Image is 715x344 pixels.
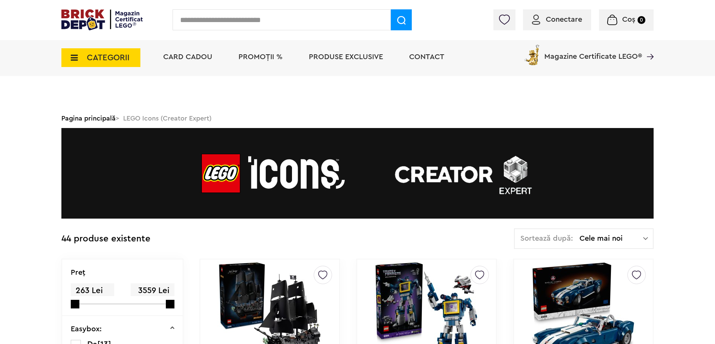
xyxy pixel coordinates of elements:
[71,269,85,276] p: Preţ
[544,43,642,60] span: Magazine Certificate LEGO®
[532,16,582,23] a: Conectare
[238,53,283,61] a: PROMOȚII %
[61,109,654,128] div: > LEGO Icons (Creator Expert)
[61,228,150,250] div: 44 produse existente
[642,43,654,51] a: Magazine Certificate LEGO®
[87,54,130,62] span: CATEGORII
[71,283,114,298] span: 263 Lei
[71,325,102,333] p: Easybox:
[520,235,573,242] span: Sortează după:
[638,16,645,24] small: 0
[409,53,444,61] a: Contact
[309,53,383,61] a: Produse exclusive
[61,128,654,219] img: LEGO Icons (Creator Expert)
[131,283,174,298] span: 3559 Lei
[579,235,643,242] span: Cele mai noi
[546,16,582,23] span: Conectare
[622,16,635,23] span: Coș
[163,53,212,61] a: Card Cadou
[61,115,116,122] a: Pagina principală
